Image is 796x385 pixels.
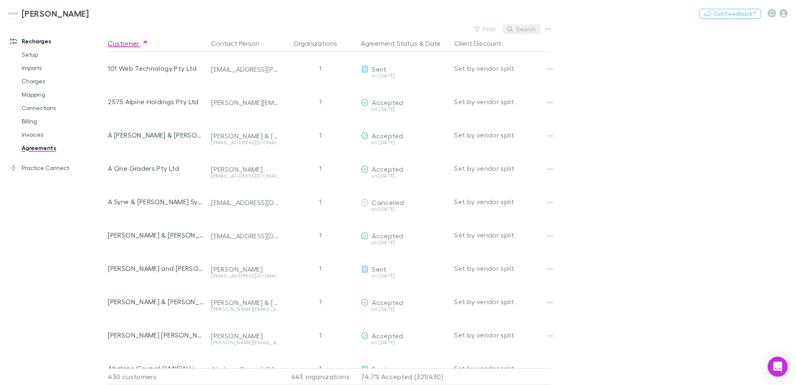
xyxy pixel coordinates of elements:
div: [PERSON_NAME] [211,332,279,340]
div: A Syne & [PERSON_NAME] Syne & [PERSON_NAME] [PERSON_NAME] & R Syne [108,185,204,218]
div: on [DATE] [361,207,448,212]
div: Set by vendor split [454,152,551,185]
div: [EMAIL_ADDRESS][DOMAIN_NAME] [211,140,279,145]
a: Practice Connect [2,161,112,175]
button: Got Feedback? [699,9,761,19]
div: on [DATE] [361,273,448,278]
span: Sent [372,365,386,373]
div: [PERSON_NAME] & [PERSON_NAME] [211,132,279,140]
button: Filter [470,24,501,34]
div: 430 customers [108,368,208,385]
div: [PERSON_NAME][EMAIL_ADDRESS][DOMAIN_NAME] [211,307,279,312]
a: Setup [13,48,112,61]
div: A One Graders Pty Ltd [108,152,204,185]
div: on [DATE] [361,107,448,112]
div: on [DATE] [361,140,448,145]
span: Accepted [372,132,403,140]
a: Mapping [13,88,112,101]
div: [PERSON_NAME] [211,165,279,173]
span: Accepted [372,165,403,173]
div: on [DATE] [361,340,448,345]
span: Accepted [372,98,403,106]
div: Abalone Council Of NSW Limited [211,365,279,373]
img: Hales Douglass's Logo [8,8,18,18]
div: Set by vendor split [454,118,551,152]
div: Set by vendor split [454,352,551,385]
div: [EMAIL_ADDRESS][DOMAIN_NAME] [211,198,279,207]
div: 1 [283,352,358,385]
div: [PERSON_NAME] [PERSON_NAME] [108,318,204,352]
div: Set by vendor split [454,218,551,252]
div: [PERSON_NAME] & [PERSON_NAME] & [PERSON_NAME] & [PERSON_NAME] [211,298,279,307]
div: 1 [283,118,358,152]
span: Sent [372,65,386,73]
div: 1 [283,85,358,118]
div: 1 [283,252,358,285]
div: on [DATE] [361,173,448,178]
a: Billing [13,115,112,128]
div: [PERSON_NAME] [211,265,279,273]
div: 443 organizations [283,368,358,385]
div: [PERSON_NAME] and [PERSON_NAME] [108,252,204,285]
button: Contact Person [211,35,269,52]
a: Agreements [13,141,112,155]
span: Accepted [372,332,403,340]
h3: [PERSON_NAME] [22,8,89,18]
div: [EMAIL_ADDRESS][DOMAIN_NAME] [211,173,279,178]
button: Search [503,24,541,34]
a: Connections [13,101,112,115]
a: Invoices [13,128,112,141]
div: Set by vendor split [454,85,551,118]
span: Accepted [372,298,403,306]
button: Organizations [294,35,347,52]
div: [PERSON_NAME][EMAIL_ADDRESS][DOMAIN_NAME] [211,98,279,107]
span: Accepted [372,232,403,240]
div: 1 [283,285,358,318]
div: on [DATE] [361,73,448,78]
div: [PERSON_NAME] & [PERSON_NAME] & [PERSON_NAME] & [PERSON_NAME] [108,285,204,318]
p: 74.7% Accepted (321/430) [361,369,448,385]
div: on [DATE] [361,240,448,245]
button: Customer [108,35,149,52]
div: 1 [283,318,358,352]
div: & [361,35,448,52]
a: Imports [13,61,112,75]
div: Open Intercom Messenger [768,357,788,377]
div: Set by vendor split [454,252,551,285]
div: Set by vendor split [454,318,551,352]
div: 1 [283,218,358,252]
span: Sent [372,265,386,273]
div: [PERSON_NAME] & [PERSON_NAME] [108,218,204,252]
a: Charges [13,75,112,88]
div: 1 [283,185,358,218]
div: [EMAIL_ADDRESS][PERSON_NAME][DOMAIN_NAME] [211,65,279,73]
div: 1 [283,52,358,85]
div: 101 Web Technology Pty Ltd [108,52,204,85]
a: Recharges [2,35,112,48]
a: [PERSON_NAME] [3,3,94,23]
div: [PERSON_NAME][EMAIL_ADDRESS][DOMAIN_NAME] [211,340,279,345]
div: Set by vendor split [454,285,551,318]
span: Cancelled [372,198,404,206]
div: [EMAIL_ADDRESS][DOMAIN_NAME] [211,232,279,240]
div: 2575 Alpine Holdings Pty Ltd [108,85,204,118]
div: Abalone Council Of NSW Limited [108,352,204,385]
div: Set by vendor split [454,185,551,218]
div: 1 [283,152,358,185]
button: Client Discount [454,35,511,52]
div: [EMAIL_ADDRESS][DOMAIN_NAME] [211,273,279,278]
div: on [DATE] [361,307,448,312]
div: A [PERSON_NAME] & [PERSON_NAME] [108,118,204,152]
button: Date [425,35,440,52]
div: Set by vendor split [454,52,551,85]
button: Agreement Status [361,35,417,52]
